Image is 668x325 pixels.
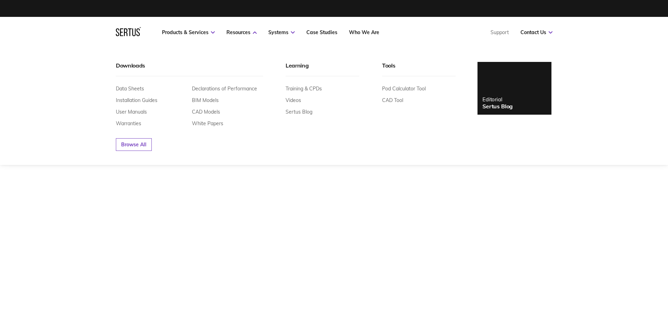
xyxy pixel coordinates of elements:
a: Training & CPDs [286,85,322,92]
a: User Manuals [116,109,147,115]
a: Browse All [116,138,152,151]
div: Learning [286,62,359,76]
div: Downloads [116,62,263,76]
a: Warranties [116,120,141,127]
a: BIM Models [192,97,219,103]
div: Tools [382,62,456,76]
div: Sertus Blog [482,103,513,110]
a: Sertus Blog [286,109,312,115]
a: Pod Calculator Tool [382,85,426,92]
a: Installation Guides [116,97,157,103]
a: Videos [286,97,301,103]
div: Editorial [482,96,513,103]
a: Systems [268,29,295,36]
a: Contact Us [520,29,552,36]
a: CAD Models [192,109,220,115]
a: Data Sheets [116,85,144,92]
a: Support [491,29,509,36]
a: Who We Are [349,29,379,36]
a: Declarations of Performance [192,85,257,92]
a: EditorialSertus Blog [477,62,551,115]
a: White Papers [192,120,223,127]
a: CAD Tool [382,97,403,103]
a: Case Studies [306,29,337,36]
a: Products & Services [162,29,215,36]
a: Resources [226,29,257,36]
